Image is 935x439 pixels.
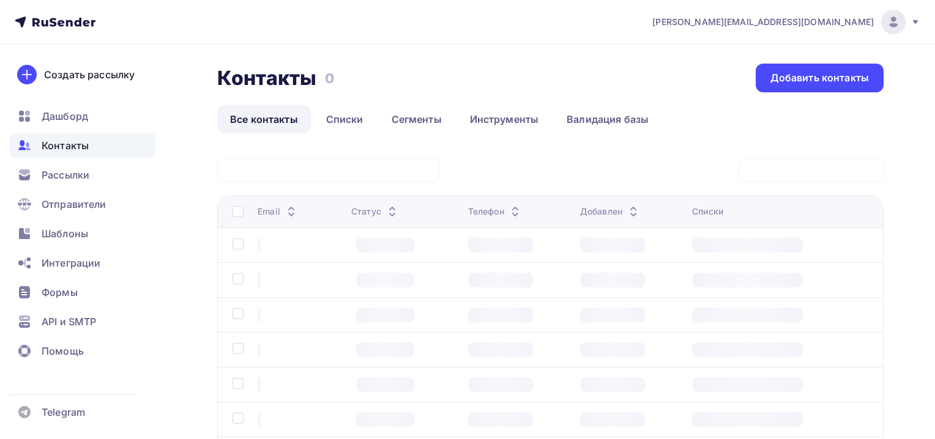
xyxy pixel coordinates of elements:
[42,344,84,358] span: Помощь
[42,168,89,182] span: Рассылки
[652,16,874,28] span: [PERSON_NAME][EMAIL_ADDRESS][DOMAIN_NAME]
[44,67,135,82] div: Создать рассылку
[217,66,316,90] h2: Контакты
[10,192,155,216] a: Отправители
[652,10,920,34] a: [PERSON_NAME][EMAIL_ADDRESS][DOMAIN_NAME]
[351,205,400,218] div: Статус
[580,205,641,218] div: Добавлен
[42,197,106,212] span: Отправители
[770,71,869,85] div: Добавить контакты
[10,280,155,304] a: Формы
[42,314,96,329] span: API и SMTP
[10,104,155,128] a: Дашборд
[379,105,455,133] a: Сегменты
[258,205,299,218] div: Email
[10,221,155,246] a: Шаблоны
[42,138,89,153] span: Контакты
[554,105,661,133] a: Валидация базы
[10,163,155,187] a: Рассылки
[217,105,311,133] a: Все контакты
[468,205,523,218] div: Телефон
[313,105,376,133] a: Списки
[10,133,155,158] a: Контакты
[42,226,88,241] span: Шаблоны
[42,109,88,124] span: Дашборд
[42,405,85,419] span: Telegram
[457,105,552,133] a: Инструменты
[325,70,334,87] h3: 0
[692,205,723,218] div: Списки
[42,256,100,270] span: Интеграции
[42,285,78,300] span: Формы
